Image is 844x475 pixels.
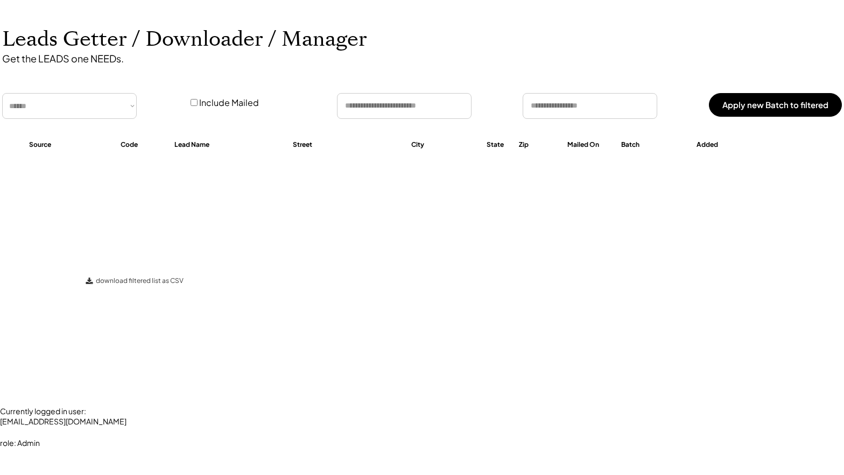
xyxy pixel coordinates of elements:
[2,27,438,52] h1: Leads Getter / Downloader / Manager
[411,140,476,150] div: City
[697,140,761,150] div: Added
[621,140,686,150] div: Batch
[709,93,842,117] button: Apply new Batch to filtered
[519,140,557,150] div: Zip
[121,140,164,150] div: Code
[174,140,282,150] div: Lead Name
[293,140,400,150] div: Street
[2,52,325,72] div: Get the LEADS one NEEDs.
[199,97,259,108] label: Include Mailed
[487,140,508,150] div: State
[96,277,184,286] div: download filtered list as CSV
[567,140,610,150] div: Mailed On
[29,140,110,150] div: Source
